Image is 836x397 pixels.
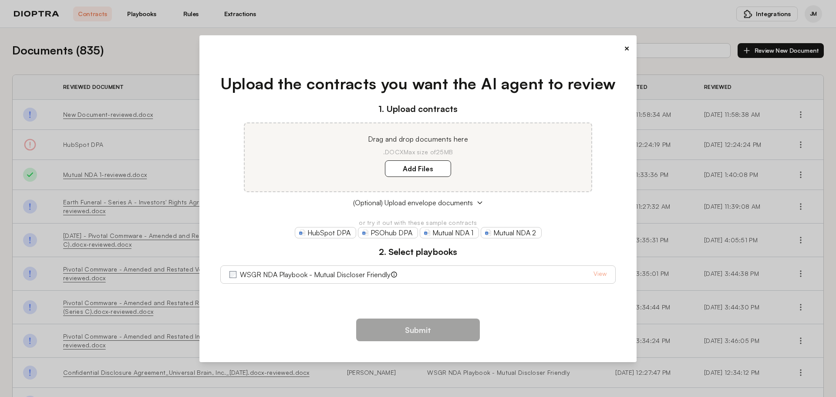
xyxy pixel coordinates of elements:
label: WSGR NDA Playbook - Mutual Discloser Friendly [240,269,391,280]
a: Mutual NDA 1 [420,227,479,238]
h3: 1. Upload contracts [220,102,616,115]
label: Add Files [385,160,451,177]
a: View [593,269,607,280]
a: Mutual NDA 2 [481,227,542,238]
button: (Optional) Upload envelope documents [220,197,616,208]
a: HubSpot DPA [295,227,356,238]
p: .DOCX Max size of 25MB [255,148,581,156]
p: Drag and drop documents here [255,134,581,144]
p: or try it out with these sample contracts [220,218,616,227]
span: (Optional) Upload envelope documents [353,197,473,208]
h1: Upload the contracts you want the AI agent to review [220,72,616,95]
button: × [624,42,630,54]
h3: 2. Select playbooks [220,245,616,258]
a: PSOhub DPA [358,227,418,238]
button: Submit [356,319,480,341]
